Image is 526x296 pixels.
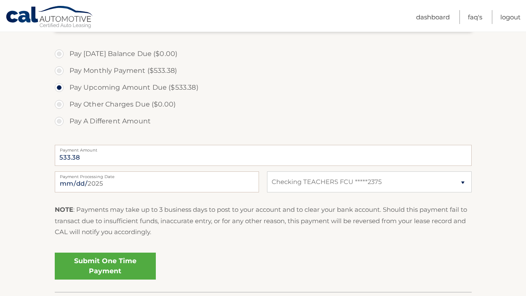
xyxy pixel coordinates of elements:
a: Submit One Time Payment [55,253,156,280]
p: : Payments may take up to 3 business days to post to your account and to clear your bank account.... [55,204,472,237]
input: Payment Date [55,171,259,192]
label: Pay Other Charges Due ($0.00) [55,96,472,113]
a: Logout [500,10,521,24]
input: Payment Amount [55,145,472,166]
a: FAQ's [468,10,482,24]
label: Pay [DATE] Balance Due ($0.00) [55,45,472,62]
strong: NOTE [55,205,73,213]
label: Pay Monthly Payment ($533.38) [55,62,472,79]
label: Pay Upcoming Amount Due ($533.38) [55,79,472,96]
label: Pay A Different Amount [55,113,472,130]
label: Payment Amount [55,145,472,152]
a: Cal Automotive [5,5,94,30]
a: Dashboard [416,10,450,24]
label: Payment Processing Date [55,171,259,178]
